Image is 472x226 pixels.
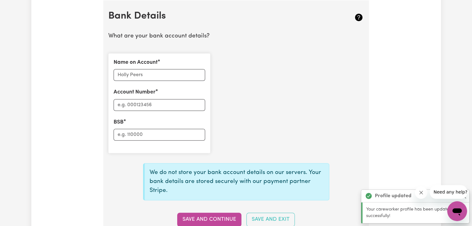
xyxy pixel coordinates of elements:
[366,206,465,219] p: Your careworker profile has been updated successfully!
[114,129,205,141] input: e.g. 110000
[415,186,427,199] iframe: Close message
[4,4,38,9] span: Need any help?
[375,192,411,200] strong: Profile updated
[447,201,467,221] iframe: Button to launch messaging window
[114,69,205,81] input: Holly Peers
[430,185,467,199] iframe: Message from company
[108,32,364,41] p: What are your bank account details?
[108,10,321,22] h2: Bank Details
[114,118,124,126] label: BSB
[114,59,158,67] label: Name on Account
[114,99,205,111] input: e.g. 000123456
[114,88,155,96] label: Account Number
[150,168,324,195] p: We do not store your bank account details on our servers. Your bank details are stored securely w...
